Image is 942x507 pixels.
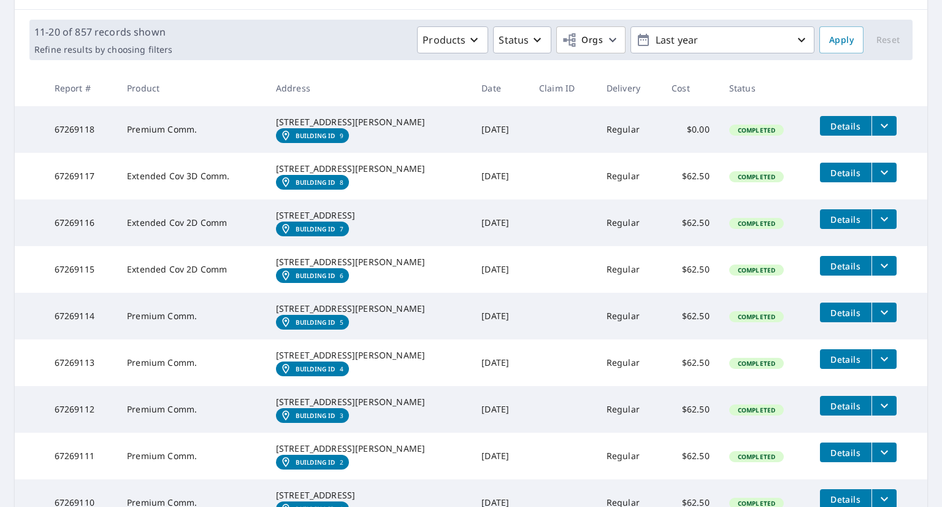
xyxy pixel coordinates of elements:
td: Regular [597,293,662,339]
td: Premium Comm. [117,433,266,479]
button: detailsBtn-67269115 [820,256,871,276]
td: $62.50 [662,433,719,479]
th: Delivery [597,70,662,106]
div: [STREET_ADDRESS][PERSON_NAME] [276,396,462,408]
td: $62.50 [662,386,719,433]
td: Regular [597,386,662,433]
button: Status [493,26,551,53]
span: Details [827,120,864,132]
th: Product [117,70,266,106]
td: Regular [597,246,662,293]
td: 67269111 [45,433,117,479]
span: Completed [730,312,783,321]
button: Last year [630,26,814,53]
a: Building ID3 [276,408,349,423]
td: [DATE] [472,339,529,386]
td: Regular [597,106,662,153]
button: detailsBtn-67269113 [820,349,871,369]
p: Refine results by choosing filters [34,44,172,55]
span: Details [827,493,864,505]
td: $0.00 [662,106,719,153]
button: filesDropdownBtn-67269113 [871,349,897,369]
div: [STREET_ADDRESS][PERSON_NAME] [276,256,462,268]
button: filesDropdownBtn-67269114 [871,303,897,322]
td: $62.50 [662,199,719,246]
p: Status [499,33,529,47]
td: Regular [597,199,662,246]
td: Premium Comm. [117,386,266,433]
span: Completed [730,406,783,414]
button: filesDropdownBtn-67269118 [871,116,897,136]
em: Building ID [296,225,335,233]
td: Regular [597,433,662,479]
span: Completed [730,126,783,134]
td: [DATE] [472,386,529,433]
a: Building ID2 [276,455,349,470]
em: Building ID [296,459,335,466]
a: Building ID5 [276,315,349,330]
button: Orgs [556,26,626,53]
td: Extended Cov 2D Comm [117,199,266,246]
em: Building ID [296,179,335,186]
a: Building ID8 [276,175,349,190]
button: filesDropdownBtn-67269111 [871,443,897,462]
button: detailsBtn-67269116 [820,209,871,229]
button: filesDropdownBtn-67269117 [871,163,897,182]
td: [DATE] [472,293,529,339]
span: Details [827,354,864,365]
div: [STREET_ADDRESS][PERSON_NAME] [276,116,462,128]
span: Apply [829,33,854,48]
th: Address [266,70,472,106]
td: 67269113 [45,339,117,386]
td: 67269118 [45,106,117,153]
td: $62.50 [662,293,719,339]
span: Completed [730,452,783,461]
td: $62.50 [662,339,719,386]
td: $62.50 [662,153,719,199]
td: 67269117 [45,153,117,199]
div: [STREET_ADDRESS][PERSON_NAME] [276,349,462,362]
td: 67269116 [45,199,117,246]
button: filesDropdownBtn-67269116 [871,209,897,229]
div: [STREET_ADDRESS][PERSON_NAME] [276,443,462,455]
button: detailsBtn-67269114 [820,303,871,322]
th: Report # [45,70,117,106]
div: [STREET_ADDRESS] [276,489,462,501]
button: Products [417,26,488,53]
button: filesDropdownBtn-67269115 [871,256,897,276]
td: [DATE] [472,246,529,293]
button: detailsBtn-67269111 [820,443,871,462]
td: $62.50 [662,246,719,293]
td: Premium Comm. [117,106,266,153]
button: detailsBtn-67269117 [820,163,871,182]
button: Apply [819,26,863,53]
td: [DATE] [472,433,529,479]
a: Building ID4 [276,362,349,376]
button: detailsBtn-67269112 [820,396,871,416]
span: Details [827,400,864,412]
p: Last year [651,29,794,51]
td: [DATE] [472,199,529,246]
a: Building ID9 [276,128,349,143]
th: Claim ID [529,70,597,106]
span: Completed [730,172,783,181]
p: Products [423,33,465,47]
a: Building ID6 [276,268,349,283]
div: [STREET_ADDRESS][PERSON_NAME] [276,163,462,175]
span: Details [827,447,864,459]
em: Building ID [296,319,335,326]
td: 67269115 [45,246,117,293]
th: Date [472,70,529,106]
span: Orgs [562,33,603,48]
em: Building ID [296,412,335,419]
p: 11-20 of 857 records shown [34,25,172,39]
td: Regular [597,339,662,386]
span: Completed [730,359,783,368]
td: [DATE] [472,153,529,199]
th: Status [719,70,810,106]
button: filesDropdownBtn-67269112 [871,396,897,416]
td: Premium Comm. [117,293,266,339]
button: detailsBtn-67269118 [820,116,871,136]
span: Details [827,260,864,272]
span: Details [827,214,864,225]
